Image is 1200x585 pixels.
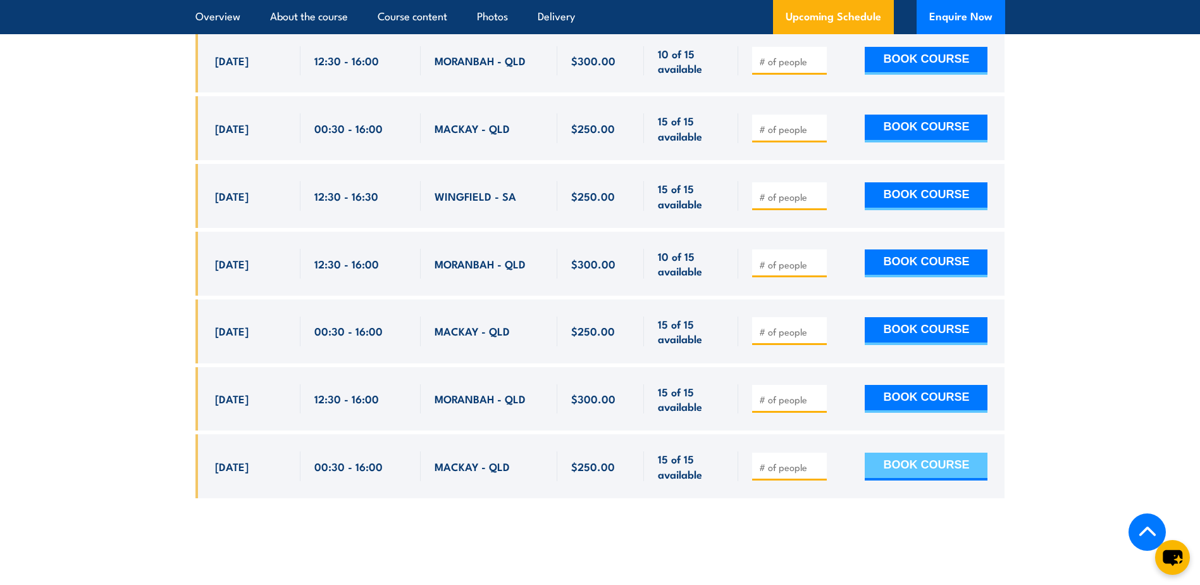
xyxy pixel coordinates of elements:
[865,115,987,142] button: BOOK COURSE
[759,325,822,338] input: # of people
[658,317,724,346] span: 15 of 15 available
[435,53,526,68] span: MORANBAH - QLD
[314,324,383,338] span: 00:30 - 16:00
[658,451,724,481] span: 15 of 15 available
[571,391,615,406] span: $300.00
[435,391,526,406] span: MORANBAH - QLD
[1155,540,1190,575] button: chat-button
[571,121,615,135] span: $250.00
[865,249,987,277] button: BOOK COURSE
[759,55,822,68] input: # of people
[215,256,249,271] span: [DATE]
[865,385,987,413] button: BOOK COURSE
[215,189,249,203] span: [DATE]
[759,461,822,474] input: # of people
[865,453,987,481] button: BOOK COURSE
[571,53,615,68] span: $300.00
[571,324,615,338] span: $250.00
[314,459,383,474] span: 00:30 - 16:00
[435,121,510,135] span: MACKAY - QLD
[215,391,249,406] span: [DATE]
[658,181,724,211] span: 15 of 15 available
[314,189,378,203] span: 12:30 - 16:30
[314,121,383,135] span: 00:30 - 16:00
[435,189,516,203] span: WINGFIELD - SA
[865,47,987,75] button: BOOK COURSE
[759,258,822,271] input: # of people
[571,189,615,203] span: $250.00
[314,391,379,406] span: 12:30 - 16:00
[215,121,249,135] span: [DATE]
[759,393,822,406] input: # of people
[215,324,249,338] span: [DATE]
[759,191,822,203] input: # of people
[571,256,615,271] span: $300.00
[759,123,822,135] input: # of people
[658,384,724,414] span: 15 of 15 available
[435,324,510,338] span: MACKAY - QLD
[435,256,526,271] span: MORANBAH - QLD
[658,249,724,279] span: 10 of 15 available
[215,459,249,474] span: [DATE]
[658,113,724,143] span: 15 of 15 available
[865,182,987,210] button: BOOK COURSE
[658,46,724,76] span: 10 of 15 available
[215,53,249,68] span: [DATE]
[865,317,987,345] button: BOOK COURSE
[314,256,379,271] span: 12:30 - 16:00
[571,459,615,474] span: $250.00
[314,53,379,68] span: 12:30 - 16:00
[435,459,510,474] span: MACKAY - QLD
